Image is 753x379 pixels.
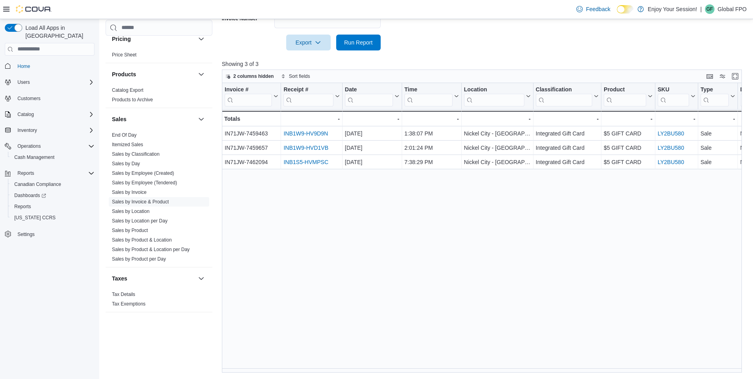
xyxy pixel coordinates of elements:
[14,168,94,178] span: Reports
[14,77,94,87] span: Users
[112,142,143,147] a: Itemized Sales
[112,246,190,253] span: Sales by Product & Location per Day
[345,143,399,153] div: [DATE]
[535,86,598,106] button: Classification
[11,153,58,162] a: Cash Management
[112,199,169,205] span: Sales by Invoice & Product
[112,301,146,307] span: Tax Exemptions
[573,1,613,17] a: Feedback
[17,170,34,176] span: Reports
[14,192,46,199] span: Dashboards
[112,291,135,298] span: Tax Details
[17,143,41,149] span: Operations
[283,130,328,137] a: INB1W9-HV9D9N
[535,86,592,106] div: Classification
[16,5,52,13] img: Cova
[224,114,278,124] div: Totals
[22,24,94,40] span: Load All Apps in [GEOGRAPHIC_DATA]
[112,141,143,148] span: Itemized Sales
[535,114,598,124] div: -
[112,151,160,157] a: Sales by Classification
[112,170,174,176] a: Sales by Employee (Created)
[535,129,598,138] div: Integrated Gift Card
[112,180,177,186] a: Sales by Employee (Tendered)
[8,201,98,212] button: Reports
[283,86,333,93] div: Receipt #
[112,218,168,224] a: Sales by Location per Day
[283,145,328,151] a: INB1W9-HVD1VB
[112,70,136,78] h3: Products
[700,86,735,106] button: Type
[336,35,381,50] button: Run Report
[535,86,592,93] div: Classification
[700,4,702,14] p: |
[112,132,137,138] a: End Of Day
[604,86,646,93] div: Product
[112,52,137,58] a: Price Sheet
[112,189,146,195] a: Sales by Invoice
[112,275,127,282] h3: Taxes
[14,62,33,71] a: Home
[291,35,326,50] span: Export
[2,109,98,120] button: Catalog
[345,86,393,106] div: Date
[112,209,150,214] a: Sales by Location
[11,202,94,211] span: Reports
[278,72,313,81] button: Sort fields
[658,159,684,165] a: LY2BU580
[404,157,459,167] div: 7:38:29 PM
[225,86,272,93] div: Invoice #
[11,153,94,162] span: Cash Management
[707,4,713,14] span: GF
[404,129,459,138] div: 1:38:07 PM
[14,77,33,87] button: Users
[14,168,37,178] button: Reports
[112,160,140,167] span: Sales by Day
[464,157,531,167] div: Nickel City - [GEOGRAPHIC_DATA]
[112,301,146,307] a: Tax Exemptions
[658,86,689,93] div: SKU
[14,229,94,239] span: Settings
[196,34,206,44] button: Pricing
[112,97,153,103] span: Products to Archive
[283,159,328,165] a: INB1S5-HVMPSC
[14,181,61,188] span: Canadian Compliance
[222,72,277,81] button: 2 columns hidden
[112,35,195,43] button: Pricing
[2,168,98,179] button: Reports
[604,129,653,138] div: $5 GIFT CARD
[233,73,274,79] span: 2 columns hidden
[730,72,740,81] button: Enter fullscreen
[14,141,44,151] button: Operations
[112,228,148,233] a: Sales by Product
[604,114,653,124] div: -
[14,126,94,135] span: Inventory
[344,39,373,46] span: Run Report
[535,143,598,153] div: Integrated Gift Card
[17,79,30,85] span: Users
[700,114,735,124] div: -
[17,127,37,133] span: Inventory
[112,237,172,243] a: Sales by Product & Location
[14,126,40,135] button: Inventory
[404,86,453,93] div: Time
[345,86,393,93] div: Date
[112,180,177,186] span: Sales by Employee (Tendered)
[11,213,59,222] a: [US_STATE] CCRS
[112,87,143,93] span: Catalog Export
[658,114,695,124] div: -
[617,5,634,14] input: Dark Mode
[112,35,131,43] h3: Pricing
[345,129,399,138] div: [DATE]
[718,4,747,14] p: Global FPO
[106,130,212,267] div: Sales
[106,50,212,63] div: Pricing
[2,60,98,72] button: Home
[604,157,653,167] div: $5 GIFT CARD
[225,86,272,106] div: Invoice #
[604,86,653,106] button: Product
